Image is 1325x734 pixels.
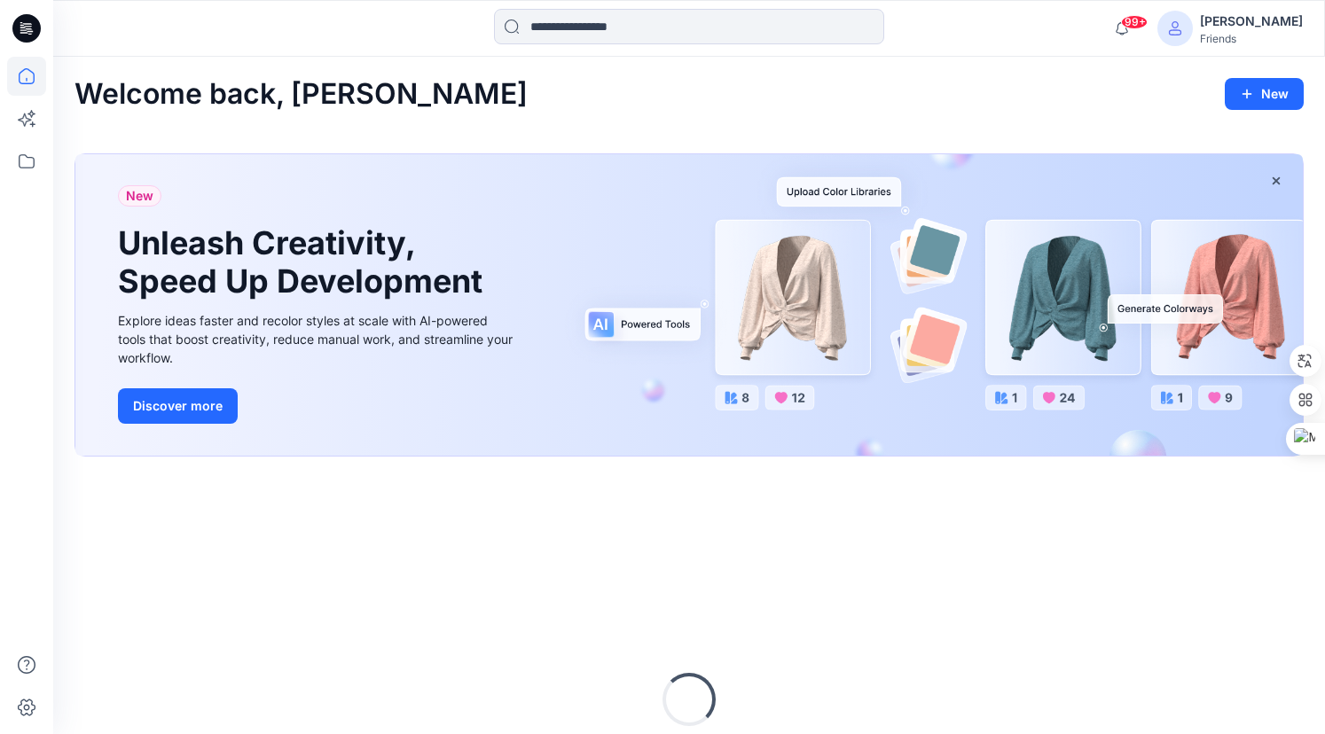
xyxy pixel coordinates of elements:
h1: Unleash Creativity, Speed Up Development [118,224,490,301]
span: 99+ [1121,15,1148,29]
button: New [1225,78,1304,110]
div: Friends [1200,32,1303,45]
h2: Welcome back, [PERSON_NAME] [74,78,528,111]
span: New [126,185,153,207]
div: Explore ideas faster and recolor styles at scale with AI-powered tools that boost creativity, red... [118,311,517,367]
svg: avatar [1168,21,1182,35]
a: Discover more [118,388,517,424]
div: [PERSON_NAME] [1200,11,1303,32]
button: Discover more [118,388,238,424]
